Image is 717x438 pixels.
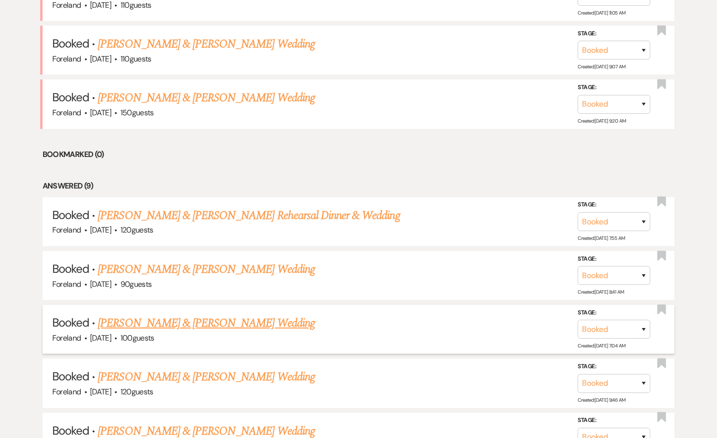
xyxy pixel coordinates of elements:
span: Created: [DATE] 9:07 AM [578,63,625,70]
span: 120 guests [120,225,153,235]
span: Booked [52,261,89,276]
label: Stage: [578,254,650,265]
span: Booked [52,423,89,438]
li: Bookmarked (0) [43,148,675,161]
label: Stage: [578,308,650,318]
span: Created: [DATE] 8:41 AM [578,289,624,295]
span: Booked [52,315,89,330]
span: [DATE] [90,225,111,235]
span: 110 guests [120,54,151,64]
a: [PERSON_NAME] & [PERSON_NAME] Rehearsal Dinner & Wedding [98,207,400,224]
span: Booked [52,369,89,384]
span: Created: [DATE] 9:20 AM [578,118,626,124]
a: [PERSON_NAME] & [PERSON_NAME] Wedding [98,261,314,278]
span: [DATE] [90,54,111,64]
span: Foreland [52,225,81,235]
span: Booked [52,90,89,105]
li: Answered (9) [43,180,675,192]
a: [PERSON_NAME] & [PERSON_NAME] Wedding [98,89,314,107]
label: Stage: [578,415,650,426]
a: [PERSON_NAME] & [PERSON_NAME] Wedding [98,368,314,386]
span: 150 guests [120,108,154,118]
span: Foreland [52,54,81,64]
span: 100 guests [120,333,154,343]
span: Booked [52,36,89,51]
span: [DATE] [90,279,111,289]
span: Foreland [52,387,81,397]
span: Created: [DATE] 9:46 AM [578,396,625,403]
label: Stage: [578,82,650,93]
span: Foreland [52,333,81,343]
a: [PERSON_NAME] & [PERSON_NAME] Wedding [98,35,314,53]
span: 90 guests [120,279,152,289]
span: Created: [DATE] 7:55 AM [578,235,625,241]
label: Stage: [578,361,650,372]
span: [DATE] [90,387,111,397]
span: Foreland [52,108,81,118]
span: Created: [DATE] 11:05 AM [578,10,625,16]
label: Stage: [578,200,650,210]
a: [PERSON_NAME] & [PERSON_NAME] Wedding [98,314,314,332]
span: [DATE] [90,333,111,343]
span: [DATE] [90,108,111,118]
span: Booked [52,207,89,222]
label: Stage: [578,29,650,39]
span: Created: [DATE] 7:04 AM [578,343,625,349]
span: 120 guests [120,387,153,397]
span: Foreland [52,279,81,289]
